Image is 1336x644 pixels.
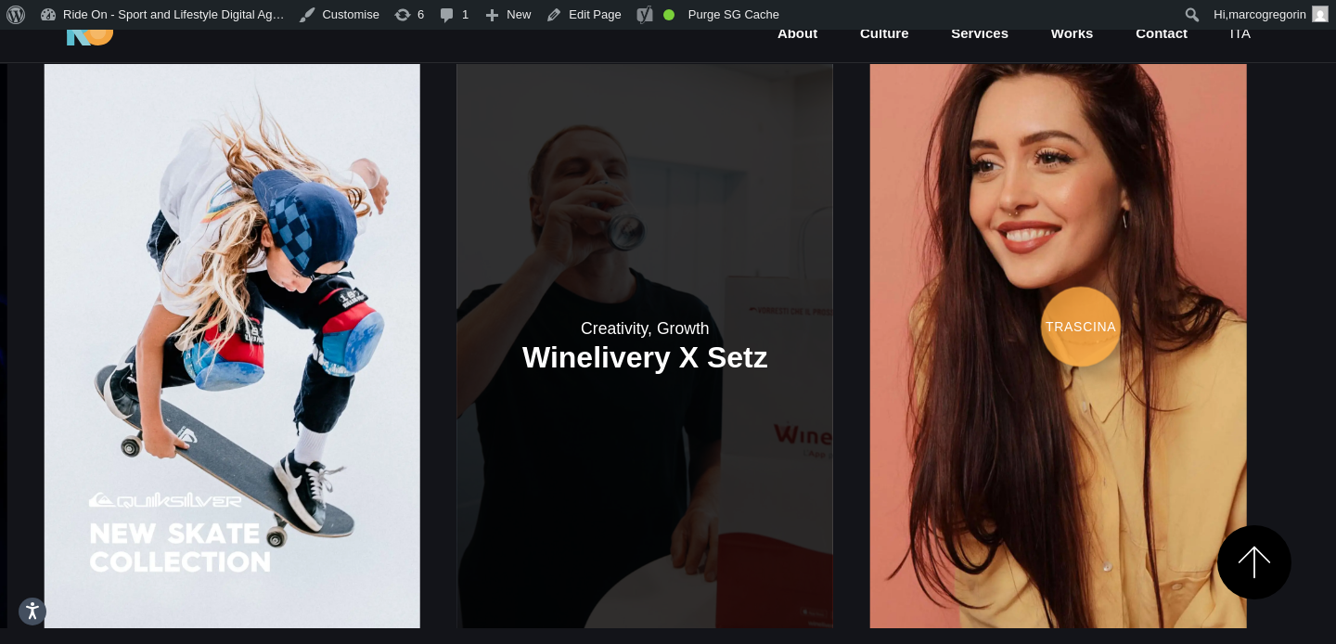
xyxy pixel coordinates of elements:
div: Good [663,9,674,20]
a: Services [949,23,1010,45]
span: marcogregorin [1228,7,1306,21]
a: Works [1049,23,1096,45]
img: Ride On Agency [67,17,113,46]
a: About [776,23,819,45]
a: Culture [858,23,911,45]
a: Contact [1134,23,1189,45]
a: ita [1228,23,1252,45]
